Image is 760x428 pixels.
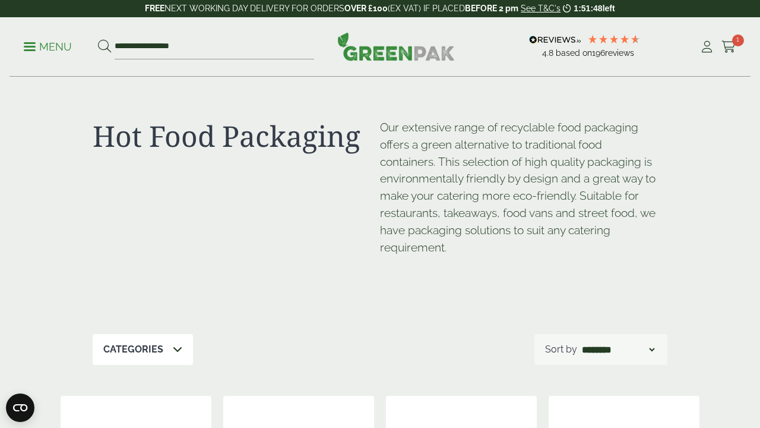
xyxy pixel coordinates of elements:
[344,4,388,13] strong: OVER £100
[380,266,381,267] p: [URL][DOMAIN_NAME]
[605,48,634,58] span: reviews
[721,41,736,53] i: Cart
[545,342,577,357] p: Sort by
[579,342,657,357] select: Shop order
[699,41,714,53] i: My Account
[529,36,581,44] img: REVIEWS.io
[145,4,164,13] strong: FREE
[6,394,34,422] button: Open CMP widget
[592,48,605,58] span: 196
[380,119,667,256] p: Our extensive range of recyclable food packaging offers a green alternative to traditional food c...
[574,4,602,13] span: 1:51:48
[542,48,556,58] span: 4.8
[337,32,455,61] img: GreenPak Supplies
[603,4,615,13] span: left
[521,4,560,13] a: See T&C's
[587,34,641,45] div: 4.79 Stars
[732,34,744,46] span: 1
[24,40,72,52] a: Menu
[93,119,380,153] h1: Hot Food Packaging
[465,4,518,13] strong: BEFORE 2 pm
[24,40,72,54] p: Menu
[556,48,592,58] span: Based on
[721,38,736,56] a: 1
[103,342,163,357] p: Categories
